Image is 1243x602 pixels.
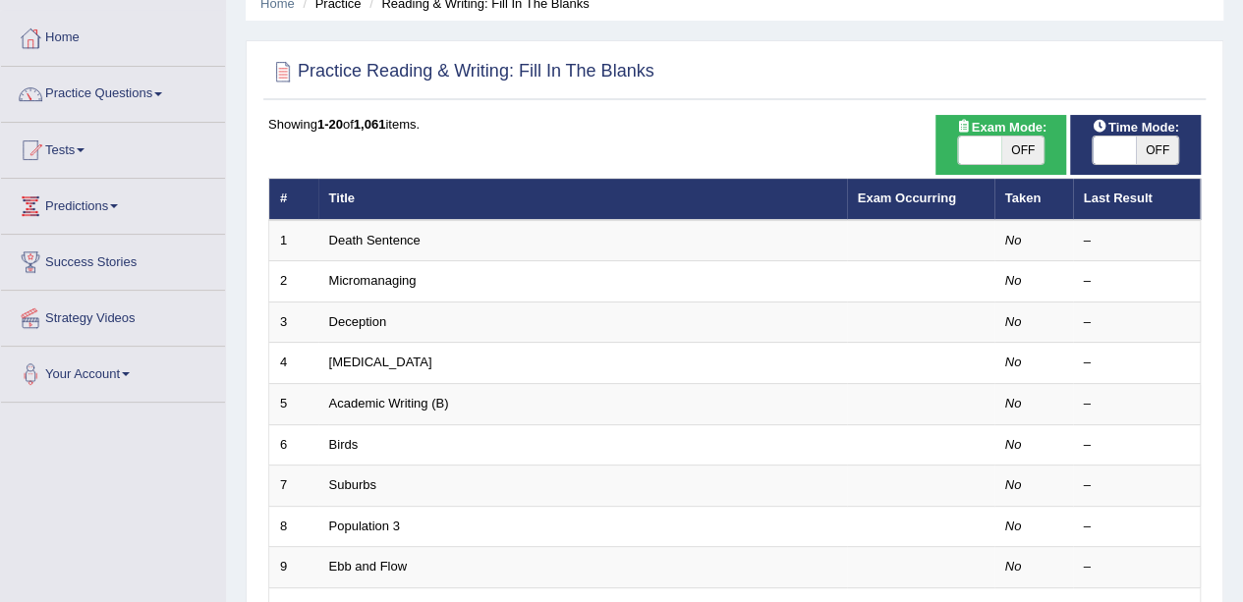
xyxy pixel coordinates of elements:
a: Predictions [1,179,225,228]
a: Strategy Videos [1,291,225,340]
div: – [1084,476,1190,495]
em: No [1005,559,1022,574]
td: 5 [269,384,318,425]
a: Your Account [1,347,225,396]
a: Micromanaging [329,273,417,288]
a: Deception [329,314,387,329]
td: 4 [269,343,318,384]
a: Population 3 [329,519,400,533]
em: No [1005,314,1022,329]
a: Tests [1,123,225,172]
b: 1,061 [354,117,386,132]
a: Birds [329,437,359,452]
em: No [1005,437,1022,452]
th: Last Result [1073,179,1201,220]
div: – [1084,395,1190,413]
em: No [1005,233,1022,247]
div: – [1084,313,1190,332]
div: – [1084,232,1190,250]
td: 3 [269,301,318,343]
a: Practice Questions [1,67,225,116]
a: Academic Writing (B) [329,396,449,410]
a: Home [1,11,225,60]
div: – [1084,518,1190,536]
div: Show exams occurring in exams [935,115,1066,175]
span: Exam Mode: [948,117,1054,137]
em: No [1005,519,1022,533]
div: Showing of items. [268,115,1201,134]
h2: Practice Reading & Writing: Fill In The Blanks [268,57,654,86]
td: 6 [269,424,318,465]
th: Taken [994,179,1073,220]
td: 9 [269,547,318,588]
em: No [1005,477,1022,492]
em: No [1005,396,1022,410]
a: Exam Occurring [858,191,956,205]
th: Title [318,179,847,220]
td: 1 [269,220,318,261]
td: 2 [269,261,318,302]
div: – [1084,272,1190,291]
a: Death Sentence [329,233,421,247]
td: 8 [269,506,318,547]
div: – [1084,354,1190,372]
a: Success Stories [1,235,225,284]
th: # [269,179,318,220]
span: OFF [1001,137,1045,164]
a: Ebb and Flow [329,559,408,574]
span: OFF [1136,137,1179,164]
span: Time Mode: [1085,117,1187,137]
em: No [1005,273,1022,288]
a: Suburbs [329,477,376,492]
div: – [1084,436,1190,455]
em: No [1005,355,1022,369]
td: 7 [269,465,318,507]
div: – [1084,558,1190,576]
b: 1-20 [317,117,343,132]
a: [MEDICAL_DATA] [329,355,432,369]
